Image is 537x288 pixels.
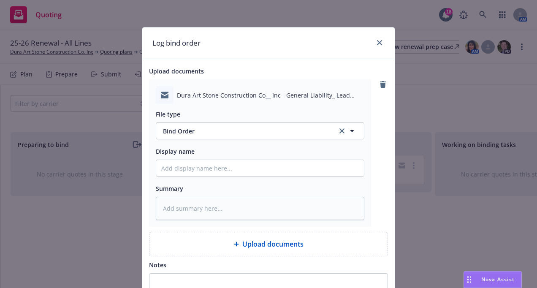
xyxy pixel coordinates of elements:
span: Upload documents [242,239,304,249]
span: Notes [149,261,166,269]
button: Bind Orderclear selection [156,122,364,139]
a: remove [378,79,388,90]
span: Bind Order [163,127,328,136]
span: Upload documents [149,67,204,75]
a: close [374,38,385,48]
a: clear selection [337,126,347,136]
div: Drag to move [464,272,475,288]
span: File type [156,110,180,118]
input: Add display name here... [156,160,364,176]
span: Display name [156,147,195,155]
h1: Log bind order [152,38,201,49]
div: Upload documents [149,232,388,256]
span: Dura Art Stone Construction Co__ Inc - General Liability_ Lead Excess Liability_ & 2nd Layer Exce... [177,91,364,100]
span: Summary [156,185,183,193]
span: Nova Assist [481,276,515,283]
button: Nova Assist [464,271,522,288]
